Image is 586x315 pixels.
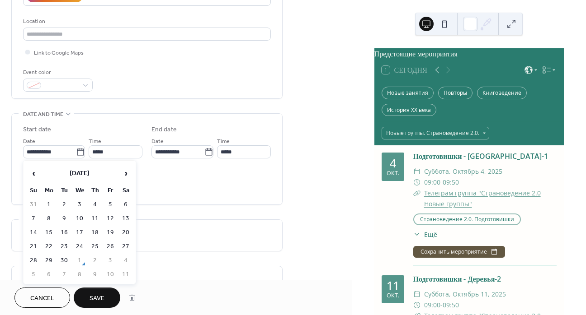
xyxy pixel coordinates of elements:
div: Книговедение [477,87,527,99]
td: 2 [88,254,102,267]
a: Подготовишки - Деревья-2 [413,274,501,284]
td: 3 [103,254,118,267]
td: 18 [88,226,102,239]
div: End date [151,125,177,134]
td: 29 [42,254,56,267]
td: 10 [103,268,118,281]
td: 20 [118,226,133,239]
div: ​ [413,230,421,239]
th: Mo [42,184,56,197]
td: 23 [57,240,71,253]
div: окт. [387,171,399,176]
span: Time [89,137,101,146]
button: Cancel [14,287,70,308]
td: 5 [26,268,41,281]
td: 9 [88,268,102,281]
span: 09:50 [443,300,459,310]
td: 15 [42,226,56,239]
div: История XX века [382,104,436,116]
div: ​ [413,289,421,300]
td: 1 [72,254,87,267]
th: Tu [57,184,71,197]
div: 11 [387,280,399,291]
th: [DATE] [42,164,118,183]
span: Date and time [23,110,63,119]
td: 3 [72,198,87,211]
td: 11 [88,212,102,225]
td: 19 [103,226,118,239]
div: Новые занятия [382,87,434,99]
td: 26 [103,240,118,253]
span: 09:00 [424,177,440,188]
td: 28 [26,254,41,267]
td: 16 [57,226,71,239]
td: 17 [72,226,87,239]
span: Link to Google Maps [34,48,84,58]
td: 6 [118,198,133,211]
span: суббота, октябрь 11, 2025 [424,289,506,300]
button: Save [74,287,120,308]
td: 1 [42,198,56,211]
th: Su [26,184,41,197]
td: 30 [57,254,71,267]
span: Time [217,137,230,146]
th: Sa [118,184,133,197]
div: Повторы [438,87,473,99]
a: Телеграм группа "Страноведение 2.0 Новые группы" [424,189,541,208]
td: 5 [103,198,118,211]
span: суббота, октябрь 4, 2025 [424,166,502,177]
td: 7 [26,212,41,225]
div: ​ [413,166,421,177]
td: 27 [118,240,133,253]
span: Cancel [30,294,54,303]
span: Date [23,137,35,146]
td: 21 [26,240,41,253]
div: ​ [413,300,421,310]
span: - [440,177,443,188]
div: ​ [413,188,421,199]
span: - [440,300,443,310]
td: 2 [57,198,71,211]
span: ‹ [27,164,40,182]
th: Th [88,184,102,197]
td: 11 [118,268,133,281]
td: 12 [103,212,118,225]
td: 8 [42,212,56,225]
span: 09:50 [443,177,459,188]
td: 13 [118,212,133,225]
div: 4 [390,157,396,169]
button: Сохранить мероприятие [413,246,505,258]
div: Start date [23,125,51,134]
td: 22 [42,240,56,253]
div: Location [23,17,269,26]
td: 24 [72,240,87,253]
span: Ещё [424,230,437,239]
span: Date [151,137,164,146]
div: ​ [413,177,421,188]
td: 6 [42,268,56,281]
td: 31 [26,198,41,211]
td: 14 [26,226,41,239]
div: Предстоящие мероприятия [374,48,564,59]
td: 9 [57,212,71,225]
button: ​Ещё [413,230,437,239]
span: 09:00 [424,300,440,310]
span: Save [90,294,104,303]
td: 7 [57,268,71,281]
td: 4 [118,254,133,267]
td: 8 [72,268,87,281]
td: 25 [88,240,102,253]
th: We [72,184,87,197]
td: 10 [72,212,87,225]
div: Event color [23,68,91,77]
a: Подготовишки - [GEOGRAPHIC_DATA]-1 [413,151,548,161]
span: › [119,164,132,182]
div: окт. [387,293,399,299]
th: Fr [103,184,118,197]
td: 4 [88,198,102,211]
